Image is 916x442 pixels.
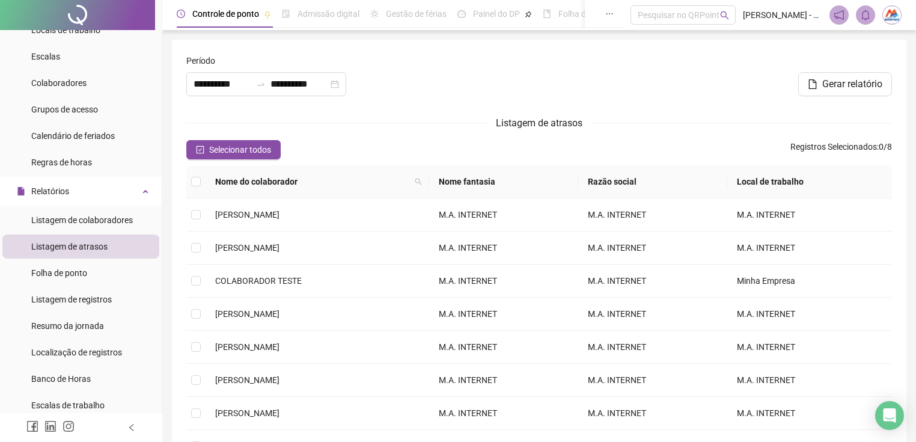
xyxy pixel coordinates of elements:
span: file [17,187,25,195]
span: Folha de pagamento [558,9,635,19]
td: M.A. INTERNET [578,397,727,430]
span: left [127,423,136,432]
span: search [415,178,422,185]
span: Listagem de registros [31,295,112,304]
span: Controle de ponto [192,9,259,19]
td: M.A. INTERNET [429,331,578,364]
td: M.A. INTERNET [727,331,893,364]
td: M.A. INTERNET [578,298,727,331]
button: Selecionar todos [186,140,281,159]
span: Período [186,54,215,67]
td: M.A. INTERNET [727,298,893,331]
span: to [256,79,266,89]
span: [PERSON_NAME] [215,309,279,319]
span: notification [834,10,844,20]
span: instagram [63,420,75,432]
td: M.A. INTERNET [578,331,727,364]
span: Grupos de acesso [31,105,98,114]
span: book [543,10,551,18]
td: Minha Empresa [727,265,893,298]
span: Painel do DP [473,9,520,19]
span: sun [370,10,379,18]
span: clock-circle [177,10,185,18]
span: file [808,79,817,89]
div: Open Intercom Messenger [875,401,904,430]
td: M.A. INTERNET [578,198,727,232]
span: Colaboradores [31,78,87,88]
td: M.A. INTERNET [727,364,893,397]
span: Registros Selecionados [790,142,877,152]
td: M.A. INTERNET [429,364,578,397]
span: Folha de ponto [31,268,87,278]
span: ellipsis [605,10,614,18]
span: Nome do colaborador [215,175,410,188]
td: M.A. INTERNET [578,265,727,298]
span: Localização de registros [31,348,122,357]
span: : 0 / 8 [790,140,892,159]
span: [PERSON_NAME] [215,342,279,352]
span: [PERSON_NAME] [215,408,279,418]
span: Admissão digital [298,9,359,19]
td: M.A. INTERNET [727,198,893,232]
td: M.A. INTERNET [429,232,578,265]
span: file-done [282,10,290,18]
td: M.A. INTERNET [578,364,727,397]
span: Listagem de atrasos [31,242,108,251]
span: Locais de trabalho [31,25,100,35]
span: Gerar relatório [822,77,882,91]
span: Calendário de feriados [31,131,115,141]
button: Gerar relatório [798,72,892,96]
span: COLABORADOR TESTE [215,276,302,286]
span: facebook [26,420,38,432]
span: check-square [196,146,204,154]
img: 89085 [883,6,901,24]
span: [PERSON_NAME] - M.A. INTERNET [743,8,822,22]
span: Listagem de atrasos [496,117,582,129]
span: Escalas [31,52,60,61]
span: dashboard [457,10,466,18]
span: Regras de horas [31,158,92,167]
th: Local de trabalho [727,165,893,198]
span: Banco de Horas [31,374,91,384]
th: Razão social [578,165,727,198]
span: search [412,173,424,191]
td: M.A. INTERNET [578,232,727,265]
td: M.A. INTERNET [429,298,578,331]
span: Resumo da jornada [31,321,104,331]
span: pushpin [264,11,271,18]
span: [PERSON_NAME] [215,243,279,253]
td: M.A. INTERNET [429,198,578,232]
span: bell [860,10,871,20]
td: M.A. INTERNET [727,232,893,265]
span: Listagem de colaboradores [31,215,133,225]
td: M.A. INTERNET [429,265,578,298]
th: Nome fantasia [429,165,578,198]
span: Escalas de trabalho [31,401,105,410]
span: [PERSON_NAME] [215,375,279,385]
span: Relatórios [31,186,69,196]
span: swap-right [256,79,266,89]
span: search [720,11,729,20]
span: Selecionar todos [209,143,271,156]
span: [PERSON_NAME] [215,210,279,219]
td: M.A. INTERNET [727,397,893,430]
span: linkedin [44,420,56,432]
span: Gestão de férias [386,9,447,19]
span: pushpin [525,11,532,18]
td: M.A. INTERNET [429,397,578,430]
